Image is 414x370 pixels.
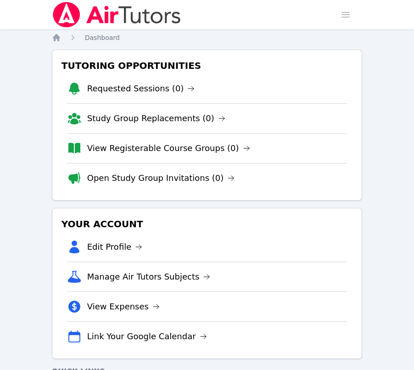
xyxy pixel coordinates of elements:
[87,270,211,283] a: Manage Air Tutors Subjects
[52,33,363,42] nav: Breadcrumb
[85,34,120,41] span: Dashboard
[87,112,225,125] a: Study Group Replacements (0)
[87,82,195,95] a: Requested Sessions (0)
[87,142,250,155] a: View Registerable Course Groups (0)
[87,241,143,253] a: Edit Profile
[85,33,120,42] a: Dashboard
[87,330,207,343] a: Link Your Google Calendar
[87,300,160,313] a: View Expenses
[87,172,235,185] a: Open Study Group Invitations (0)
[60,216,355,232] h3: Your Account
[60,57,355,74] h3: Tutoring Opportunities
[52,2,182,28] img: Air Tutors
